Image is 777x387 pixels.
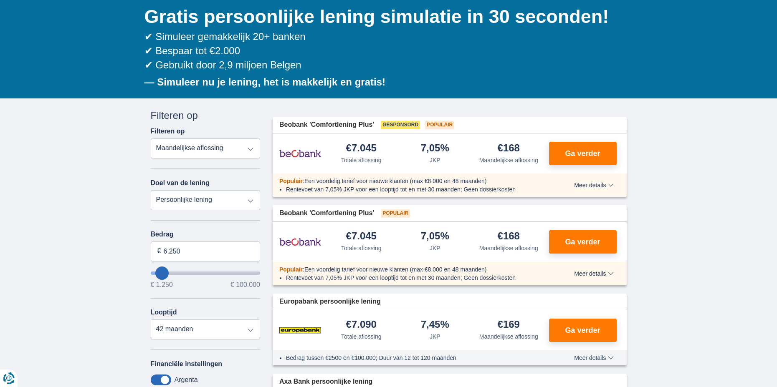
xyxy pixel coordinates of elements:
h1: Gratis persoonlijke lening simulatie in 30 seconden! [144,4,627,30]
span: Gesponsord [381,121,420,129]
span: Meer details [574,182,613,188]
div: Totale aflossing [341,156,382,164]
li: Rentevoet van 7,05% JKP voor een looptijd tot en met 30 maanden; Geen dossierkosten [286,274,544,282]
div: Maandelijkse aflossing [479,244,538,252]
span: Axa Bank persoonlijke lening [279,377,372,387]
div: ✔ Simuleer gemakkelijk 20+ banken ✔ Bespaar tot €2.000 ✔ Gebruikt door 2,9 miljoen Belgen [144,30,627,73]
li: Bedrag tussen €2500 en €100.000; Duur van 12 tot 120 maanden [286,354,544,362]
span: € 1.250 [151,281,173,288]
img: product.pl.alt Beobank [279,143,321,164]
label: Filteren op [151,128,185,135]
button: Ga verder [549,230,617,254]
div: €7.090 [346,319,377,331]
button: Ga verder [549,319,617,342]
span: Een voordelig tarief voor nieuwe klanten (max €8.000 en 48 maanden) [304,266,487,273]
span: Meer details [574,271,613,276]
div: JKP [430,332,440,341]
div: €168 [498,143,520,154]
span: Ga verder [565,327,600,334]
div: Filteren op [151,108,261,123]
div: JKP [430,156,440,164]
div: : [273,265,550,274]
b: — Simuleer nu je lening, het is makkelijk en gratis! [144,76,386,88]
div: Maandelijkse aflossing [479,332,538,341]
span: Beobank 'Comfortlening Plus' [279,120,374,130]
label: Doel van de lening [151,179,210,187]
span: Beobank 'Comfortlening Plus' [279,209,374,218]
label: Financiële instellingen [151,360,223,368]
span: Europabank persoonlijke lening [279,297,381,307]
span: Ga verder [565,238,600,246]
div: Totale aflossing [341,244,382,252]
div: 7,45% [421,319,449,331]
img: product.pl.alt Europabank [279,320,321,341]
span: Populair [279,178,303,184]
div: JKP [430,244,440,252]
span: Populair [381,209,410,218]
div: : [273,177,550,185]
label: Bedrag [151,231,261,238]
div: €7.045 [346,143,377,154]
div: 7,05% [421,143,449,154]
label: Argenta [175,376,198,384]
button: Ga verder [549,142,617,165]
span: € 100.000 [230,281,260,288]
span: Meer details [574,355,613,361]
button: Meer details [568,354,620,361]
div: €168 [498,231,520,242]
div: €169 [498,319,520,331]
span: Populair [279,266,303,273]
span: Een voordelig tarief voor nieuwe klanten (max €8.000 en 48 maanden) [304,178,487,184]
label: Looptijd [151,309,177,316]
div: Totale aflossing [341,332,382,341]
span: € [157,246,161,256]
li: Rentevoet van 7,05% JKP voor een looptijd tot en met 30 maanden; Geen dossierkosten [286,185,544,193]
input: wantToBorrow [151,271,261,275]
div: Maandelijkse aflossing [479,156,538,164]
span: Populair [425,121,454,129]
div: €7.045 [346,231,377,242]
button: Meer details [568,270,620,277]
span: Ga verder [565,150,600,157]
div: 7,05% [421,231,449,242]
button: Meer details [568,182,620,188]
img: product.pl.alt Beobank [279,231,321,252]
